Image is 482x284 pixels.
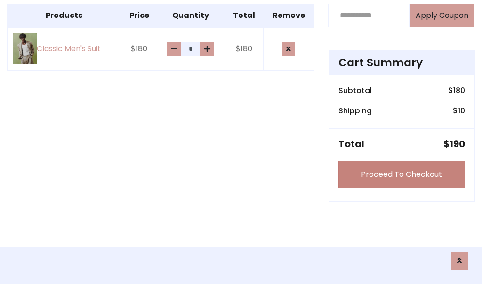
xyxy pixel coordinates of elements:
[338,161,465,188] a: Proceed To Checkout
[338,56,465,69] h4: Cart Summary
[453,106,465,115] h6: $
[450,137,465,150] span: 190
[263,4,314,27] th: Remove
[225,4,263,27] th: Total
[121,4,157,27] th: Price
[157,4,225,27] th: Quantity
[453,85,465,96] span: 180
[338,106,372,115] h6: Shipping
[8,4,121,27] th: Products
[338,86,372,95] h6: Subtotal
[443,138,465,150] h5: $
[225,27,263,71] td: $180
[448,86,465,95] h6: $
[338,138,364,150] h5: Total
[458,105,465,116] span: 10
[13,33,115,65] a: Classic Men's Suit
[121,27,157,71] td: $180
[410,4,474,27] button: Apply Coupon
